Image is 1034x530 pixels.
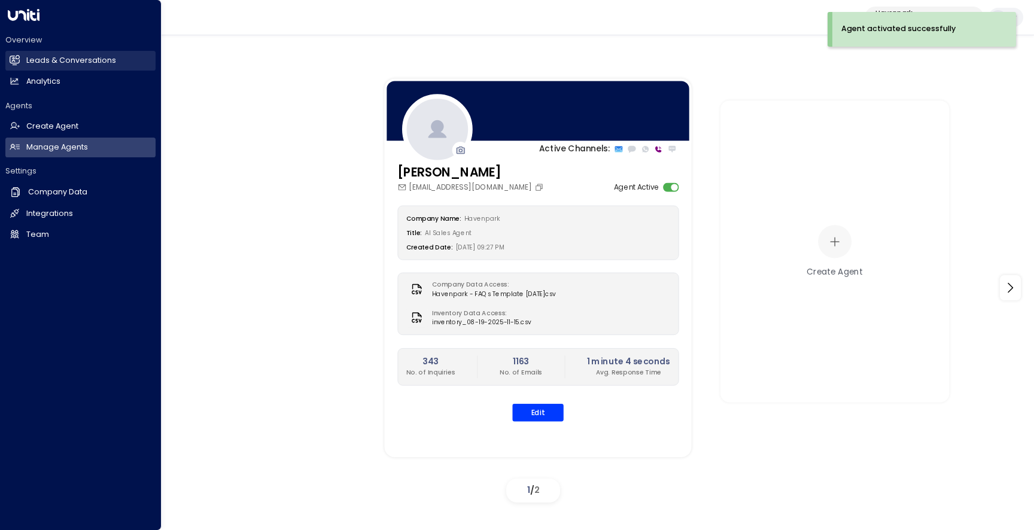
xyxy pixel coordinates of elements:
h2: Manage Agents [26,142,88,153]
h2: 1163 [500,355,542,368]
label: Inventory Data Access: [432,309,527,318]
h2: Analytics [26,76,60,87]
p: Havenpark [875,10,961,17]
h2: Company Data [28,187,87,198]
h2: 343 [406,355,455,368]
h2: Integrations [26,208,73,220]
label: Company Data Access: [432,281,551,290]
a: Team [5,225,156,245]
span: AI Sales Agent [425,229,472,237]
a: Leads & Conversations [5,51,156,71]
button: Copy [534,183,546,192]
h2: Overview [5,35,156,45]
label: Title: [406,229,422,237]
h2: Team [26,229,49,240]
p: Avg. Response Time [587,368,670,377]
label: Company Name: [406,215,461,223]
div: [EMAIL_ADDRESS][DOMAIN_NAME] [397,182,546,193]
a: Integrations [5,204,156,224]
span: 2 [534,484,540,496]
a: Create Agent [5,117,156,136]
p: No. of Emails [500,368,542,377]
h2: Settings [5,166,156,176]
p: Active Channels: [539,143,610,156]
div: / [506,479,560,502]
h2: Leads & Conversations [26,55,116,66]
span: Havenpark - FAQs Template [DATE]csv [432,290,556,298]
span: Havenpark [464,215,500,223]
a: Manage Agents [5,138,156,157]
p: No. of Inquiries [406,368,455,377]
label: Agent Active [614,182,659,193]
button: Edit [512,404,564,422]
button: Havenpark413dacf9-5485-402c-a519-14108c614857 [865,7,984,29]
a: Analytics [5,72,156,92]
span: [DATE] 09:27 PM [456,243,505,251]
span: 1 [527,484,530,496]
h3: [PERSON_NAME] [397,163,546,182]
div: Create Agent [807,266,863,278]
h2: 1 minute 4 seconds [587,355,670,368]
label: Created Date: [406,243,453,251]
div: Agent activated successfully [841,23,956,35]
a: Company Data [5,182,156,202]
h2: Create Agent [26,121,78,132]
span: inventory_08-19-2025-11-15.csv [432,318,531,327]
h2: Agents [5,100,156,111]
